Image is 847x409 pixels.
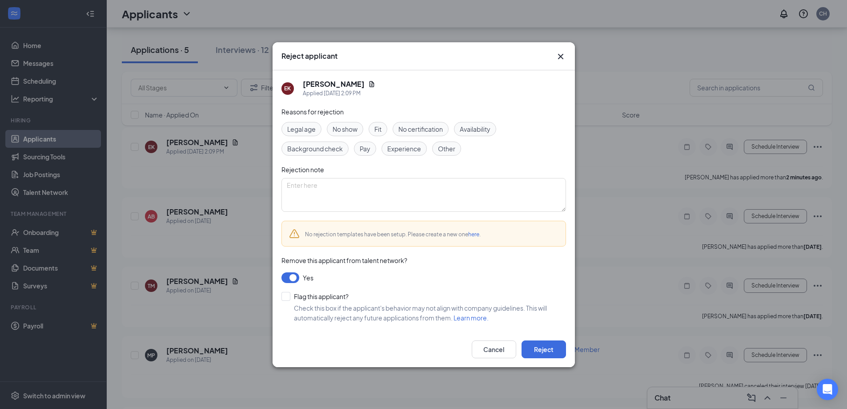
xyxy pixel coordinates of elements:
[303,79,365,89] h5: [PERSON_NAME]
[472,340,516,358] button: Cancel
[555,51,566,62] button: Close
[287,124,316,134] span: Legal age
[289,228,300,239] svg: Warning
[284,85,291,92] div: EK
[281,108,344,116] span: Reasons for rejection
[303,272,313,283] span: Yes
[281,51,337,61] h3: Reject applicant
[368,81,375,88] svg: Document
[374,124,381,134] span: Fit
[387,144,421,154] span: Experience
[281,256,407,264] span: Remove this applicant from talent network?
[333,124,357,134] span: No show
[281,166,324,174] span: Rejection note
[454,314,489,322] a: Learn more.
[438,144,455,154] span: Other
[303,89,375,98] div: Applied [DATE] 2:09 PM
[294,304,547,322] span: Check this box if the applicant's behavior may not align with company guidelines. This will autom...
[360,144,370,154] span: Pay
[522,340,566,358] button: Reject
[817,379,838,400] div: Open Intercom Messenger
[287,144,343,154] span: Background check
[398,124,443,134] span: No certification
[460,124,490,134] span: Availability
[468,231,479,238] a: here
[305,231,481,238] span: No rejection templates have been setup. Please create a new one .
[555,51,566,62] svg: Cross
